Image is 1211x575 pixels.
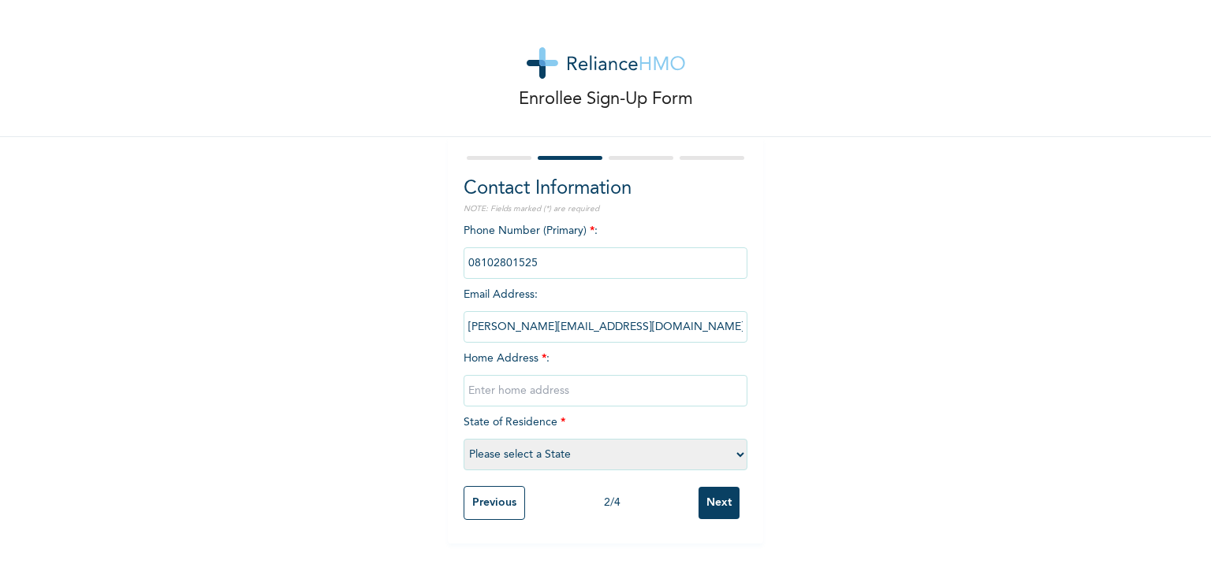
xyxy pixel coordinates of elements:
[464,417,747,460] span: State of Residence
[464,247,747,279] input: Enter Primary Phone Number
[464,375,747,406] input: Enter home address
[464,225,747,269] span: Phone Number (Primary) :
[464,353,747,396] span: Home Address :
[527,47,685,79] img: logo
[464,311,747,343] input: Enter email Address
[464,175,747,203] h2: Contact Information
[699,487,740,519] input: Next
[464,289,747,332] span: Email Address :
[525,495,699,511] div: 2 / 4
[519,87,693,113] p: Enrollee Sign-Up Form
[464,203,747,215] p: NOTE: Fields marked (*) are required
[464,486,525,520] input: Previous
